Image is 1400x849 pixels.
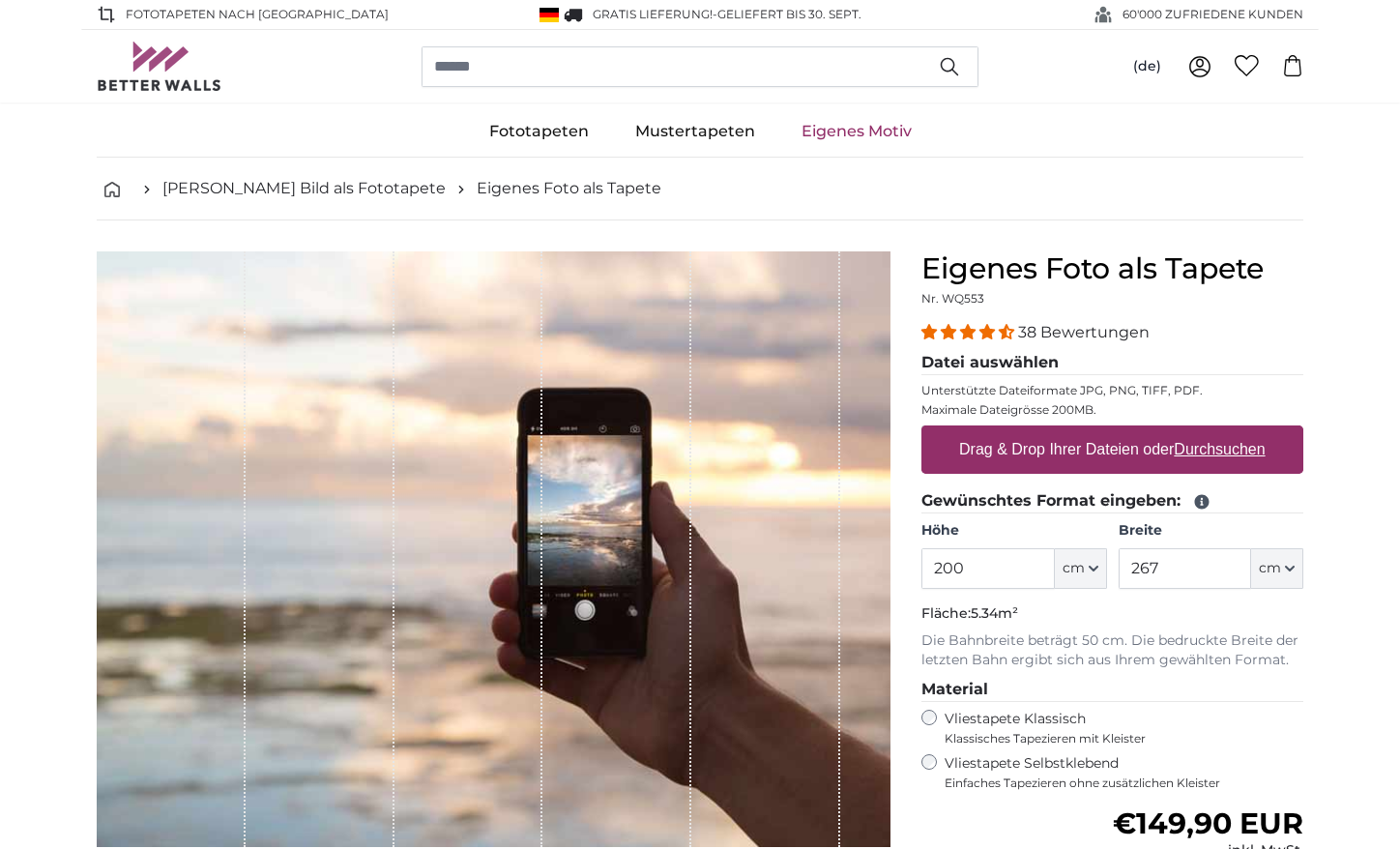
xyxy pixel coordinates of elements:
a: Eigenes Motiv [778,106,935,157]
p: Unterstützte Dateiformate JPG, PNG, TIFF, PDF. [921,383,1303,398]
a: [PERSON_NAME] Bild als Fototapete [162,177,446,200]
a: Eigenes Foto als Tapete [477,177,661,200]
p: Maximale Dateigrösse 200MB. [921,402,1303,418]
h1: Eigenes Foto als Tapete [921,251,1303,286]
span: GRATIS Lieferung! [593,7,713,21]
label: Vliestapete Klassisch [945,710,1287,747]
span: cm [1063,559,1085,578]
nav: breadcrumbs [97,158,1303,220]
span: - [713,7,861,21]
a: Fototapeten [466,106,612,157]
button: cm [1251,548,1303,589]
span: 38 Bewertungen [1018,323,1150,341]
span: Klassisches Tapezieren mit Kleister [945,731,1287,747]
u: Durchsuchen [1175,441,1266,457]
label: Vliestapete Selbstklebend [945,754,1303,791]
button: (de) [1118,49,1177,84]
span: Geliefert bis 30. Sept. [717,7,861,21]
img: Betterwalls [97,42,222,91]
img: Deutschland [540,8,559,22]
label: Höhe [921,521,1106,541]
a: Mustertapeten [612,106,778,157]
legend: Datei auswählen [921,351,1303,375]
span: Fototapeten nach [GEOGRAPHIC_DATA] [126,6,389,23]
span: 60'000 ZUFRIEDENE KUNDEN [1123,6,1303,23]
span: cm [1259,559,1281,578]
legend: Material [921,678,1303,702]
span: 4.34 stars [921,323,1018,341]
span: €149,90 EUR [1113,805,1303,841]
label: Breite [1119,521,1303,541]
label: Drag & Drop Ihrer Dateien oder [951,430,1273,469]
button: cm [1055,548,1107,589]
span: 5.34m² [971,604,1018,622]
span: Nr. WQ553 [921,291,984,306]
p: Die Bahnbreite beträgt 50 cm. Die bedruckte Breite der letzten Bahn ergibt sich aus Ihrem gewählt... [921,631,1303,670]
legend: Gewünschtes Format eingeben: [921,489,1303,513]
p: Fläche: [921,604,1303,624]
span: Einfaches Tapezieren ohne zusätzlichen Kleister [945,776,1303,791]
